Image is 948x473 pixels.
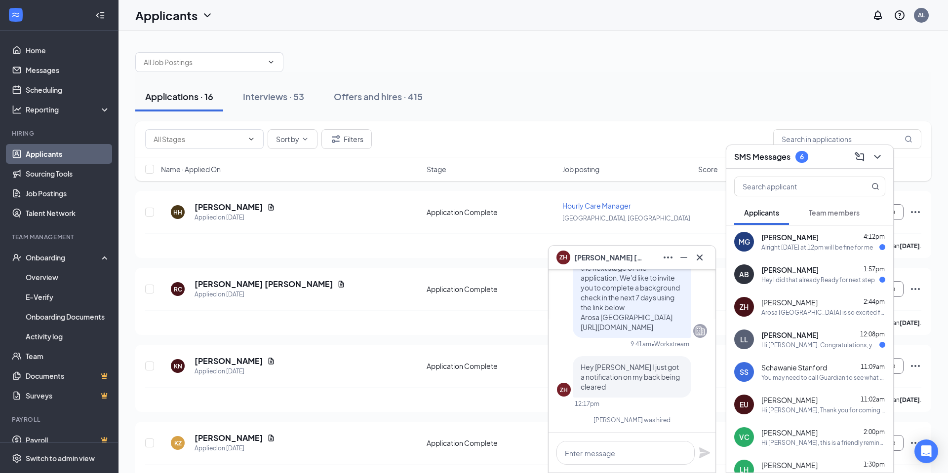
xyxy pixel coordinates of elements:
[144,57,263,68] input: All Job Postings
[195,443,275,453] div: Applied on [DATE]
[427,438,556,448] div: Application Complete
[560,386,568,394] div: ZH
[735,177,852,196] input: Search applicant
[761,406,885,414] div: Hi [PERSON_NAME], Thank you for coming in to meet with me [DATE]! It was a pleasure to speak with...
[761,438,885,447] div: Hi [PERSON_NAME], this is a friendly reminder. Your meeting with Arosa Los Angeles for Caregiver ...
[12,453,22,463] svg: Settings
[26,386,110,405] a: SurveysCrown
[739,432,750,442] div: VC
[195,213,275,222] div: Applied on [DATE]
[26,327,110,346] a: Activity log
[267,434,275,442] svg: Document
[909,360,921,372] svg: Ellipses
[914,439,938,463] div: Open Intercom Messenger
[161,164,221,174] span: Name · Applied On
[861,396,885,403] span: 11:02am
[321,129,372,149] button: Filter Filters
[740,302,749,312] div: ZH
[174,285,182,293] div: RC
[854,151,866,163] svg: ComposeMessage
[243,90,304,103] div: Interviews · 53
[740,400,749,409] div: EU
[562,201,631,210] span: Hourly Care Manager
[676,250,692,265] button: Minimize
[26,366,110,386] a: DocumentsCrown
[761,265,819,275] span: [PERSON_NAME]
[12,129,108,138] div: Hiring
[26,453,95,463] div: Switch to admin view
[562,215,690,222] span: [GEOGRAPHIC_DATA], [GEOGRAPHIC_DATA]
[557,416,707,424] div: [PERSON_NAME] was hired
[174,362,182,370] div: KN
[894,9,906,21] svg: QuestionInfo
[678,252,690,263] svg: Minimize
[26,287,110,307] a: E-Verify
[900,319,920,327] b: [DATE]
[869,149,885,165] button: ChevronDown
[631,340,651,348] div: 9:41am
[864,428,885,436] span: 2:00pm
[427,164,446,174] span: Stage
[26,144,110,164] a: Applicants
[864,298,885,305] span: 2:44pm
[909,206,921,218] svg: Ellipses
[734,151,790,162] h3: SMS Messages
[575,400,599,408] div: 12:17pm
[761,297,818,307] span: [PERSON_NAME]
[195,356,263,366] h5: [PERSON_NAME]
[692,250,708,265] button: Cross
[918,11,925,19] div: AL
[195,279,333,290] h5: [PERSON_NAME] [PERSON_NAME]
[761,308,885,317] div: Arosa [GEOGRAPHIC_DATA] is so excited for you to join our team! Do you know anyone else who might...
[26,307,110,327] a: Onboarding Documents
[740,334,748,344] div: LL
[26,203,110,223] a: Talent Network
[26,40,110,60] a: Home
[909,283,921,295] svg: Ellipses
[26,80,110,100] a: Scheduling
[12,233,108,241] div: Team Management
[11,10,21,20] svg: WorkstreamLogo
[26,346,110,366] a: Team
[660,250,676,265] button: Ellipses
[427,207,556,217] div: Application Complete
[581,244,680,331] span: Hi [PERSON_NAME], great news! You've moved to the next stage of the application. We'd like to inv...
[427,284,556,294] div: Application Complete
[26,164,110,183] a: Sourcing Tools
[26,430,110,450] a: PayrollCrown
[195,366,275,376] div: Applied on [DATE]
[699,447,711,459] svg: Plane
[330,133,342,145] svg: Filter
[761,363,827,372] span: Schawanie Stanford
[864,461,885,468] span: 1:30pm
[337,280,345,288] svg: Document
[773,129,921,149] input: Search in applications
[267,357,275,365] svg: Document
[301,135,309,143] svg: ChevronDown
[739,269,749,279] div: AB
[427,361,556,371] div: Application Complete
[698,164,718,174] span: Score
[871,182,879,190] svg: MagnifyingGlass
[174,439,182,447] div: KZ
[247,135,255,143] svg: ChevronDown
[267,58,275,66] svg: ChevronDown
[871,151,883,163] svg: ChevronDown
[26,60,110,80] a: Messages
[195,290,345,299] div: Applied on [DATE]
[662,252,674,263] svg: Ellipses
[581,363,680,391] span: Hey [PERSON_NAME] I just got a notification on my back being cleared
[761,341,879,349] div: Hi [PERSON_NAME]. Congratulations, your meeting with Arosa Los Angeles for Caregiver at [STREET_A...
[739,237,750,247] div: MG
[154,134,243,145] input: All Stages
[201,9,213,21] svg: ChevronDown
[900,242,920,250] b: [DATE]
[145,90,213,103] div: Applications · 16
[761,395,818,405] span: [PERSON_NAME]
[761,330,819,340] span: [PERSON_NAME]
[651,340,689,348] span: • Workstream
[900,396,920,403] b: [DATE]
[861,363,885,370] span: 11:09am
[761,276,875,284] div: Hey I did that already Ready for next step
[334,90,423,103] div: Offers and hires · 415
